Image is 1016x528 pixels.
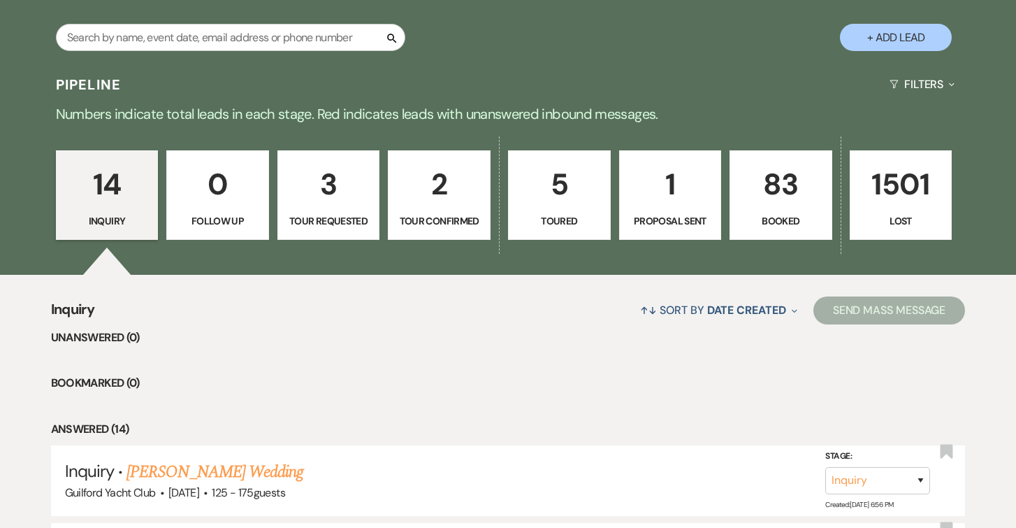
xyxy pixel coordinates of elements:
li: Answered (14) [51,420,966,438]
a: 3Tour Requested [277,150,380,240]
span: Guilford Yacht Club [65,485,156,500]
p: Tour Confirmed [397,213,481,229]
p: Numbers indicate total leads in each stage. Red indicates leads with unanswered inbound messages. [5,103,1011,125]
p: 2 [397,161,481,208]
p: Proposal Sent [628,213,713,229]
p: 5 [517,161,602,208]
span: [DATE] [168,485,199,500]
a: 0Follow Up [166,150,269,240]
a: 5Toured [508,150,611,240]
button: Send Mass Message [813,297,966,324]
a: [PERSON_NAME] Wedding [126,459,303,485]
span: 125 - 175 guests [212,485,284,500]
p: Booked [739,213,823,229]
button: + Add Lead [840,24,952,51]
button: Filters [884,66,960,103]
p: 0 [175,161,260,208]
li: Unanswered (0) [51,329,966,347]
p: 1501 [859,161,943,208]
button: Sort By Date Created [634,292,802,329]
input: Search by name, event date, email address or phone number [56,24,405,51]
p: Tour Requested [286,213,371,229]
a: 1Proposal Sent [619,150,722,240]
span: Inquiry [65,460,114,482]
a: 14Inquiry [56,150,159,240]
label: Stage: [825,449,930,464]
a: 2Tour Confirmed [388,150,491,240]
span: Inquiry [51,299,95,329]
span: Created: [DATE] 6:56 PM [825,500,893,509]
p: Follow Up [175,213,260,229]
p: 3 [286,161,371,208]
p: Toured [517,213,602,229]
p: 14 [65,161,150,208]
p: Lost [859,213,943,229]
a: 1501Lost [850,150,952,240]
p: 1 [628,161,713,208]
li: Bookmarked (0) [51,374,966,392]
span: ↑↓ [640,303,657,317]
h3: Pipeline [56,75,122,94]
p: 83 [739,161,823,208]
span: Date Created [707,303,786,317]
a: 83Booked [730,150,832,240]
p: Inquiry [65,213,150,229]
